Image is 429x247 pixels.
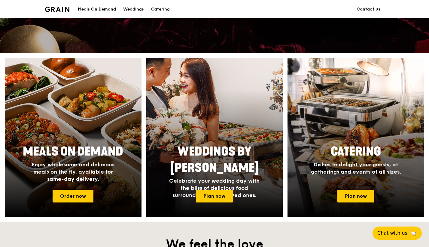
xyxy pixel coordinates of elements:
div: Weddings [123,0,144,18]
img: catering-card.e1cfaf3e.jpg [288,58,424,217]
div: Catering [151,0,170,18]
span: Catering [331,144,381,159]
a: Meals On DemandEnjoy wholesome and delicious meals on the fly, available for same-day delivery.Or... [5,58,141,217]
a: Catering [148,0,173,18]
img: Grain [45,7,69,12]
span: Weddings by [PERSON_NAME] [170,144,259,175]
a: Plan now [196,190,233,202]
span: Celebrate your wedding day with the bliss of delicious food surrounded by your loved ones. [169,178,260,199]
span: Chat with us [377,230,407,237]
span: Meals On Demand [23,144,123,159]
a: CateringDishes to delight your guests, at gatherings and events of all sizes.Plan now [288,58,424,217]
a: Weddings [120,0,148,18]
div: Meals On Demand [78,0,116,18]
img: meals-on-demand-card.d2b6f6db.png [5,58,141,217]
span: Dishes to delight your guests, at gatherings and events of all sizes. [311,161,401,175]
button: Chat with us🦙 [373,227,422,240]
a: Weddings by [PERSON_NAME]Celebrate your wedding day with the bliss of delicious food surrounded b... [146,58,283,217]
a: Order now [53,190,93,202]
span: 🦙 [410,230,417,237]
img: weddings-card.4f3003b8.jpg [146,58,283,217]
span: Enjoy wholesome and delicious meals on the fly, available for same-day delivery. [32,161,114,182]
a: Plan now [337,190,374,202]
a: Contact us [353,0,384,18]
